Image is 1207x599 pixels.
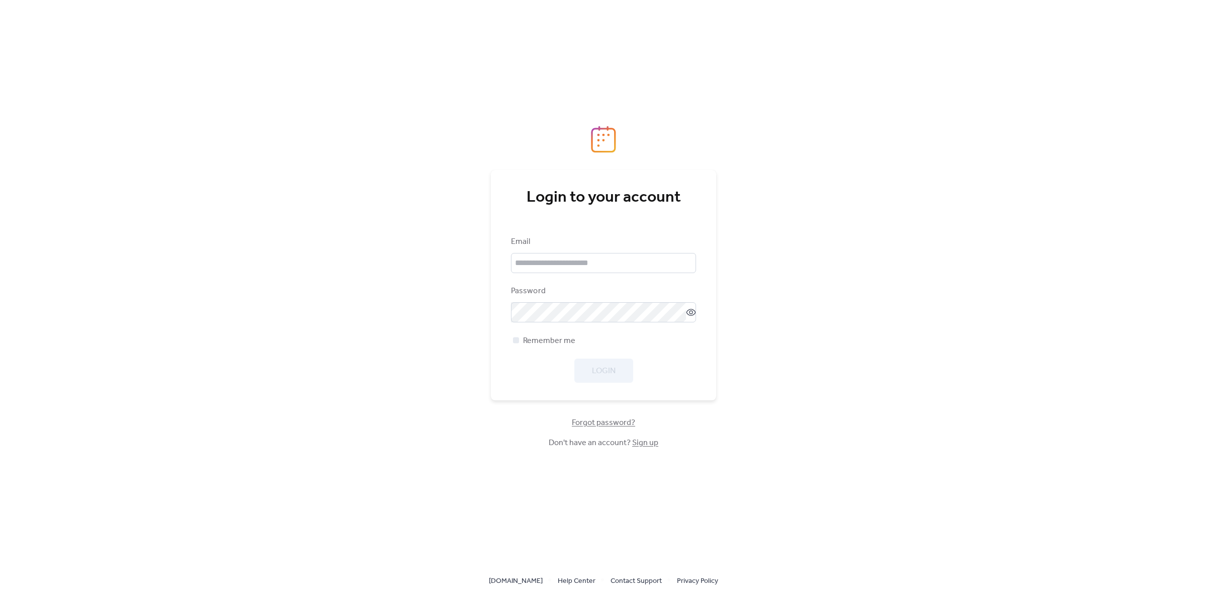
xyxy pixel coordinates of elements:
[549,437,658,449] span: Don't have an account?
[558,575,595,587] span: Help Center
[611,574,662,587] a: Contact Support
[611,575,662,587] span: Contact Support
[489,575,543,587] span: [DOMAIN_NAME]
[489,574,543,587] a: [DOMAIN_NAME]
[511,285,694,297] div: Password
[511,236,694,248] div: Email
[511,188,696,208] div: Login to your account
[677,574,718,587] a: Privacy Policy
[572,420,635,425] a: Forgot password?
[677,575,718,587] span: Privacy Policy
[572,417,635,429] span: Forgot password?
[523,335,575,347] span: Remember me
[632,435,658,451] a: Sign up
[591,126,616,153] img: logo
[558,574,595,587] a: Help Center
